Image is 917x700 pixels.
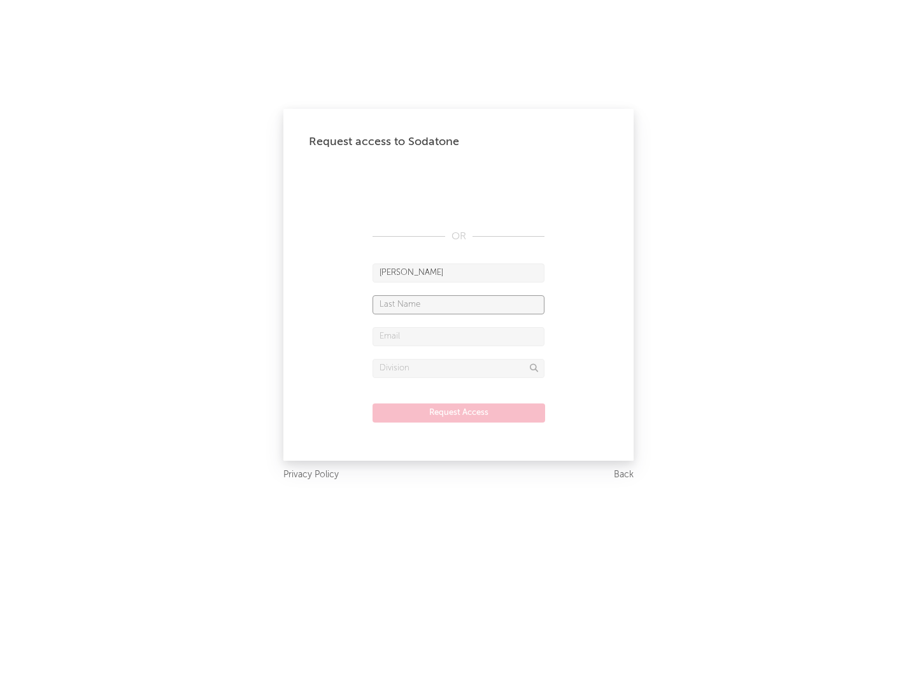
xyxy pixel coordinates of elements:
div: OR [373,229,544,244]
div: Request access to Sodatone [309,134,608,150]
input: Division [373,359,544,378]
a: Back [614,467,634,483]
input: First Name [373,263,544,283]
input: Email [373,327,544,346]
a: Privacy Policy [283,467,339,483]
button: Request Access [373,403,545,423]
input: Last Name [373,295,544,314]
